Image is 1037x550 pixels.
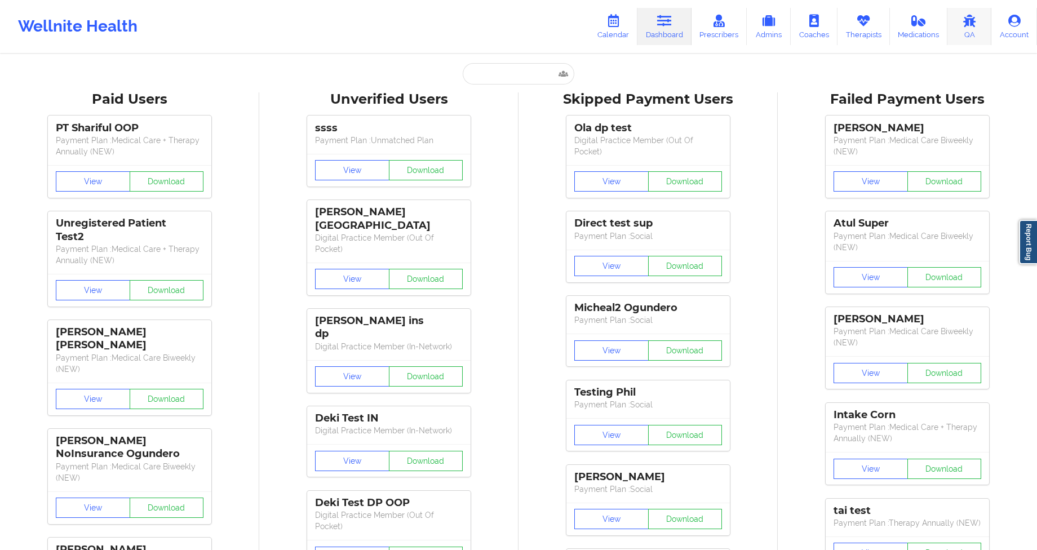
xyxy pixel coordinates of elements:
p: Payment Plan : Unmatched Plan [315,135,463,146]
p: Payment Plan : Medical Care Biweekly (NEW) [834,230,981,253]
button: View [315,269,389,289]
p: Payment Plan : Social [574,399,722,410]
p: Digital Practice Member (Out Of Pocket) [574,135,722,157]
div: Direct test sup [574,217,722,230]
button: View [834,363,908,383]
button: View [574,425,649,445]
button: View [315,366,389,387]
a: Coaches [791,8,837,45]
button: Download [130,171,204,192]
button: Download [648,256,723,276]
div: [PERSON_NAME] [GEOGRAPHIC_DATA] [315,206,463,232]
p: Payment Plan : Social [574,230,722,242]
button: View [574,340,649,361]
button: View [56,280,130,300]
div: [PERSON_NAME] [834,122,981,135]
div: Failed Payment Users [786,91,1029,108]
p: Payment Plan : Medical Care Biweekly (NEW) [56,352,203,375]
a: Dashboard [637,8,692,45]
p: Payment Plan : Medical Care Biweekly (NEW) [56,461,203,484]
div: Skipped Payment Users [526,91,770,108]
button: Download [389,160,463,180]
a: Medications [890,8,948,45]
p: Payment Plan : Medical Care Biweekly (NEW) [834,135,981,157]
button: Download [130,280,204,300]
a: Prescribers [692,8,747,45]
p: Digital Practice Member (Out Of Pocket) [315,232,463,255]
div: PT Shariful OOP [56,122,203,135]
button: Download [648,171,723,192]
button: View [56,498,130,518]
button: Download [907,459,982,479]
button: Download [389,451,463,471]
div: Deki Test DP OOP [315,496,463,509]
a: Admins [747,8,791,45]
p: Payment Plan : Medical Care + Therapy Annually (NEW) [834,422,981,444]
button: View [56,171,130,192]
button: Download [648,425,723,445]
div: [PERSON_NAME] NoInsurance Ogundero [56,434,203,460]
div: Deki Test IN [315,412,463,425]
a: Therapists [837,8,890,45]
div: Unregistered Patient Test2 [56,217,203,243]
button: Download [907,267,982,287]
button: Download [907,363,982,383]
button: Download [389,366,463,387]
div: Ola dp test [574,122,722,135]
button: View [574,256,649,276]
button: View [315,160,389,180]
p: Payment Plan : Medical Care + Therapy Annually (NEW) [56,243,203,266]
button: Download [648,340,723,361]
button: View [834,267,908,287]
div: Intake Corn [834,409,981,422]
button: View [315,451,389,471]
p: Digital Practice Member (In-Network) [315,341,463,352]
div: Micheal2 Ogundero [574,301,722,314]
button: Download [130,389,204,409]
p: Payment Plan : Therapy Annually (NEW) [834,517,981,529]
p: Digital Practice Member (In-Network) [315,425,463,436]
a: QA [947,8,991,45]
button: Download [648,509,723,529]
button: View [574,171,649,192]
button: Download [130,498,204,518]
button: View [574,509,649,529]
p: Payment Plan : Medical Care + Therapy Annually (NEW) [56,135,203,157]
p: Digital Practice Member (Out Of Pocket) [315,509,463,532]
button: View [834,171,908,192]
a: Report Bug [1019,220,1037,264]
p: Payment Plan : Social [574,484,722,495]
a: Calendar [589,8,637,45]
a: Account [991,8,1037,45]
div: tai test [834,504,981,517]
div: Testing Phil [574,386,722,399]
div: [PERSON_NAME] [834,313,981,326]
button: Download [389,269,463,289]
p: Payment Plan : Social [574,314,722,326]
p: Payment Plan : Medical Care Biweekly (NEW) [834,326,981,348]
div: Atul Super [834,217,981,230]
div: ssss [315,122,463,135]
div: [PERSON_NAME] [PERSON_NAME] [56,326,203,352]
div: [PERSON_NAME] [574,471,722,484]
div: [PERSON_NAME] ins dp [315,314,463,340]
button: Download [907,171,982,192]
div: Paid Users [8,91,251,108]
button: View [56,389,130,409]
button: View [834,459,908,479]
div: Unverified Users [267,91,511,108]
